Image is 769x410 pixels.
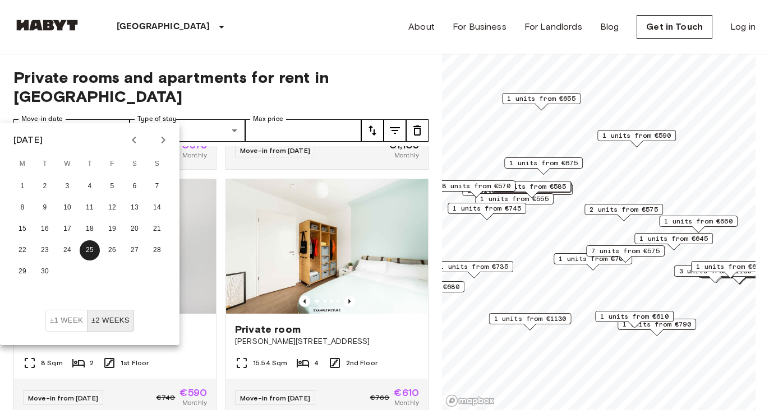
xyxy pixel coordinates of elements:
button: 25 [80,240,100,260]
button: 20 [125,219,145,239]
a: About [408,20,435,34]
div: Map marker [437,180,515,198]
button: 27 [125,240,145,260]
span: €760 [370,393,390,403]
button: 2 [35,176,55,197]
button: Previous image [344,296,355,307]
span: Monthly [394,398,419,408]
button: tune [406,119,429,142]
span: 1 units from €735 [440,262,508,272]
span: Saturday [125,153,145,175]
span: 7 units from €575 [591,246,660,256]
div: Map marker [554,253,632,271]
span: 1st Floor [121,358,149,368]
button: 28 [147,240,167,260]
span: Move-in from [DATE] [28,394,98,402]
button: Next month [154,131,173,150]
button: 29 [12,262,33,282]
span: Monthly [182,398,207,408]
span: Sunday [147,153,167,175]
span: Private rooms and apartments for rent in [GEOGRAPHIC_DATA] [13,68,429,106]
a: For Landlords [524,20,582,34]
span: 15.54 Sqm [253,358,287,368]
button: 18 [80,219,100,239]
span: Monthly [182,150,207,160]
div: Map marker [504,157,583,175]
div: Map marker [597,130,676,147]
button: 8 [12,198,33,218]
a: Get in Touch [637,15,712,39]
span: 1 units from €680 [391,282,459,292]
a: Mapbox logo [445,394,495,407]
button: 15 [12,219,33,239]
div: [DATE] [13,133,43,147]
label: Type of stay [137,114,177,124]
button: 4 [80,176,100,197]
span: 1 units from €700 [559,254,627,264]
span: 1 units from €655 [507,94,575,104]
span: 3 units from €1130 [679,266,752,276]
span: 1 units from €660 [664,216,733,226]
button: Previous image [299,296,310,307]
span: 1 units from €610 [600,311,669,322]
span: 1 units from €555 [480,194,549,204]
button: 19 [102,219,122,239]
span: Wednesday [57,153,77,175]
button: ±2 weeks [87,310,134,332]
span: 2 units from €575 [590,204,658,215]
button: 17 [57,219,77,239]
span: 4 [314,358,319,368]
button: tune [384,119,406,142]
button: 11 [80,198,100,218]
p: [GEOGRAPHIC_DATA] [117,20,210,34]
button: 14 [147,198,167,218]
span: €590 [179,388,207,398]
div: Map marker [492,181,571,198]
div: Map marker [435,261,513,278]
div: Map marker [586,245,665,263]
button: 10 [57,198,77,218]
div: Map marker [595,311,674,328]
span: Private room [235,323,301,336]
label: Move-in date [21,114,63,124]
span: 1 units from €745 [453,203,521,213]
button: 13 [125,198,145,218]
span: 2nd Floor [346,358,377,368]
div: Map marker [502,93,581,110]
button: 9 [35,198,55,218]
span: €575 [181,140,207,150]
span: Thursday [80,153,100,175]
button: 3 [57,176,77,197]
button: 12 [102,198,122,218]
span: Friday [102,153,122,175]
button: 23 [35,240,55,260]
span: 1 units from €790 [623,319,691,329]
div: Map marker [584,204,663,221]
span: 8 Sqm [41,358,63,368]
span: 1 units from €600 [696,262,765,272]
button: 30 [35,262,55,282]
span: Monday [12,153,33,175]
a: For Business [453,20,506,34]
button: tune [361,119,384,142]
div: Move In Flexibility [45,310,134,332]
button: 7 [147,176,167,197]
button: 5 [102,176,122,197]
div: Map marker [674,265,757,283]
span: 1 units from €645 [639,234,708,244]
button: 1 [12,176,33,197]
div: Map marker [489,313,572,330]
div: Map marker [659,216,738,233]
span: 1 units from €675 [509,158,578,168]
button: 21 [147,219,167,239]
img: Marketing picture of unit DE-01-09-008-02Q [226,179,428,314]
span: 4 units from €585 [498,181,566,192]
div: Map marker [448,203,526,220]
a: Log in [730,20,756,34]
img: Habyt [13,20,81,31]
button: 16 [35,219,55,239]
span: 1 units from €590 [602,131,671,141]
span: 2 [90,358,94,368]
span: 1 units from €1130 [494,314,567,324]
button: 22 [12,240,33,260]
